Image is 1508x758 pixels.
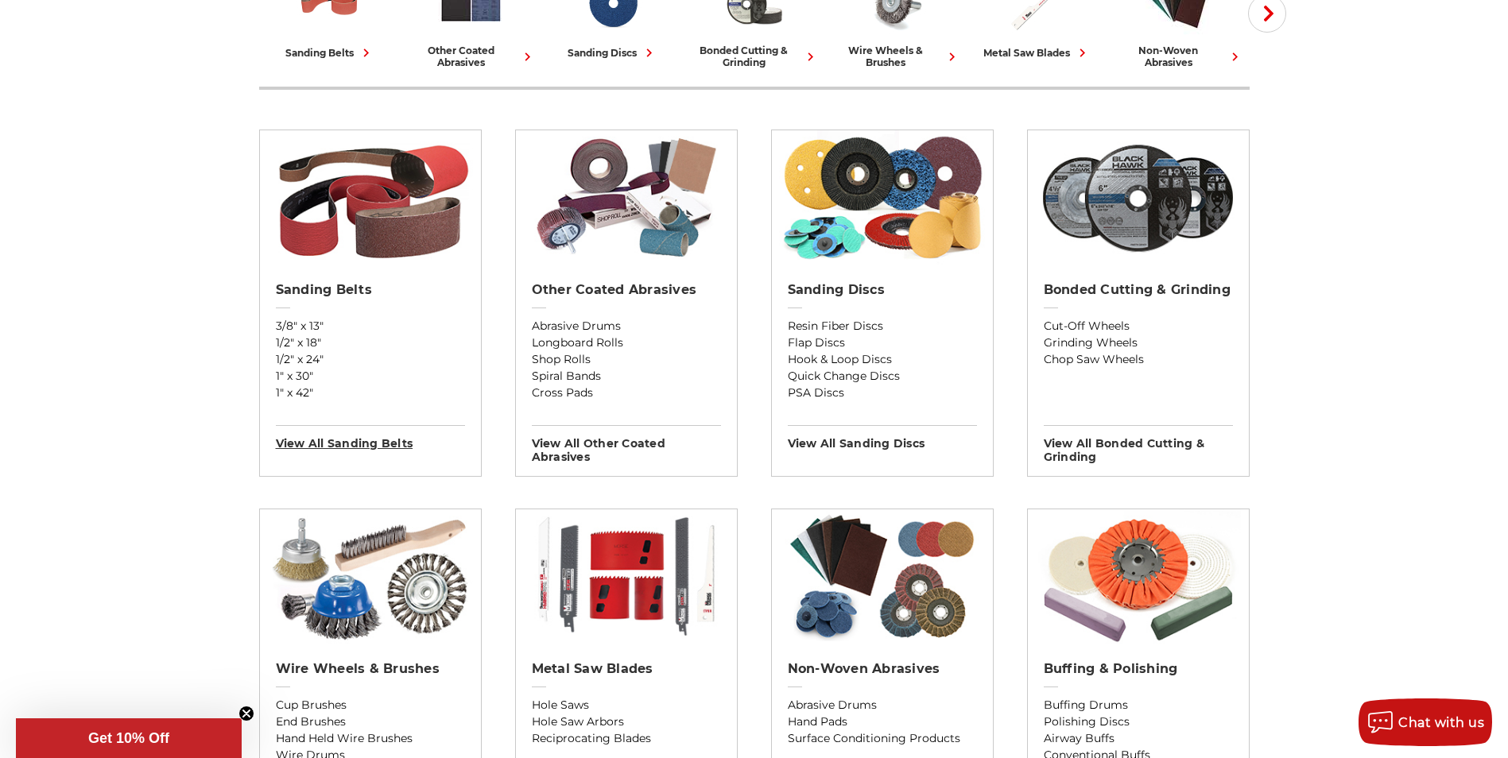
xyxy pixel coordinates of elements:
a: Polishing Discs [1044,714,1233,730]
img: Buffing & Polishing [1035,509,1241,644]
a: Hole Saws [532,697,721,714]
img: Sanding Discs [779,130,985,265]
a: Cup Brushes [276,697,465,714]
a: PSA Discs [788,385,977,401]
h2: Buffing & Polishing [1044,661,1233,677]
a: Airway Buffs [1044,730,1233,747]
a: Abrasive Drums [788,697,977,714]
a: Quick Change Discs [788,368,977,385]
img: Metal Saw Blades [523,509,729,644]
img: Bonded Cutting & Grinding [1035,130,1241,265]
div: Get 10% OffClose teaser [16,718,242,758]
a: End Brushes [276,714,465,730]
h3: View All sanding discs [788,425,977,451]
div: bonded cutting & grinding [690,44,819,68]
a: 1" x 30" [276,368,465,385]
div: other coated abrasives [407,44,536,68]
img: Non-woven Abrasives [779,509,985,644]
h2: Other Coated Abrasives [532,282,721,298]
h2: Metal Saw Blades [532,661,721,677]
a: Abrasive Drums [532,318,721,335]
a: Longboard Rolls [532,335,721,351]
h2: Sanding Belts [276,282,465,298]
a: Surface Conditioning Products [788,730,977,747]
div: sanding discs [568,44,657,61]
a: Cross Pads [532,385,721,401]
a: Spiral Bands [532,368,721,385]
h2: Bonded Cutting & Grinding [1044,282,1233,298]
h2: Wire Wheels & Brushes [276,661,465,677]
a: Buffing Drums [1044,697,1233,714]
h3: View All sanding belts [276,425,465,451]
button: Chat with us [1359,698,1492,746]
h2: Non-woven Abrasives [788,661,977,677]
a: Hand Pads [788,714,977,730]
div: sanding belts [285,44,374,61]
h3: View All other coated abrasives [532,425,721,464]
a: Grinding Wheels [1044,335,1233,351]
a: Hand Held Wire Brushes [276,730,465,747]
a: Hole Saw Arbors [532,714,721,730]
span: Get 10% Off [88,730,169,746]
a: 1/2" x 24" [276,351,465,368]
a: Cut-Off Wheels [1044,318,1233,335]
div: metal saw blades [983,44,1091,61]
h2: Sanding Discs [788,282,977,298]
img: Wire Wheels & Brushes [267,509,473,644]
span: Chat with us [1398,715,1484,730]
a: Shop Rolls [532,351,721,368]
a: 3/8" x 13" [276,318,465,335]
a: Reciprocating Blades [532,730,721,747]
img: Sanding Belts [267,130,473,265]
h3: View All bonded cutting & grinding [1044,425,1233,464]
a: Flap Discs [788,335,977,351]
div: non-woven abrasives [1115,44,1243,68]
a: 1/2" x 18" [276,335,465,351]
div: wire wheels & brushes [832,44,960,68]
a: Resin Fiber Discs [788,318,977,335]
img: Other Coated Abrasives [523,130,729,265]
button: Close teaser [238,706,254,721]
a: 1" x 42" [276,385,465,401]
a: Chop Saw Wheels [1044,351,1233,368]
a: Hook & Loop Discs [788,351,977,368]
